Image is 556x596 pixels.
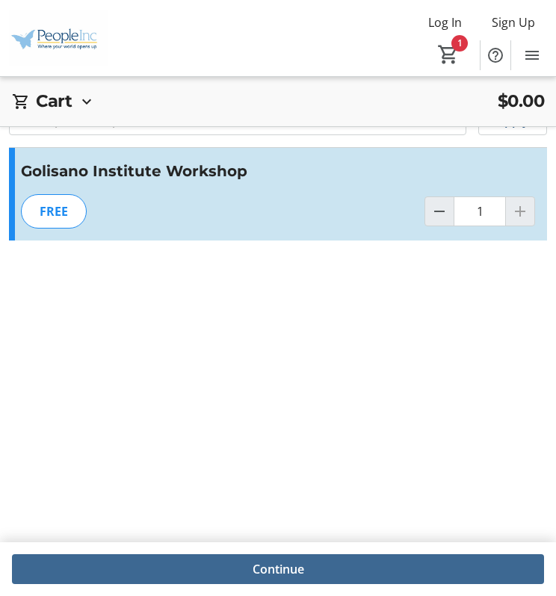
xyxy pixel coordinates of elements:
[9,10,108,66] img: People Inc.'s Logo
[435,41,462,68] button: Cart
[253,560,304,578] span: Continue
[21,160,535,182] h3: Golisano Institute Workshop
[428,13,462,31] span: Log In
[454,196,506,226] input: Golisano Institute Workshop Quantity
[480,10,547,34] button: Sign Up
[517,40,547,70] button: Menu
[492,13,535,31] span: Sign Up
[481,40,510,70] button: Help
[425,197,454,226] button: Decrement by one
[478,105,547,135] button: Apply
[416,10,474,34] button: Log In
[36,89,72,114] h2: Cart
[498,89,545,114] span: $0.00
[12,554,544,584] button: Continue
[21,194,87,229] div: FREE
